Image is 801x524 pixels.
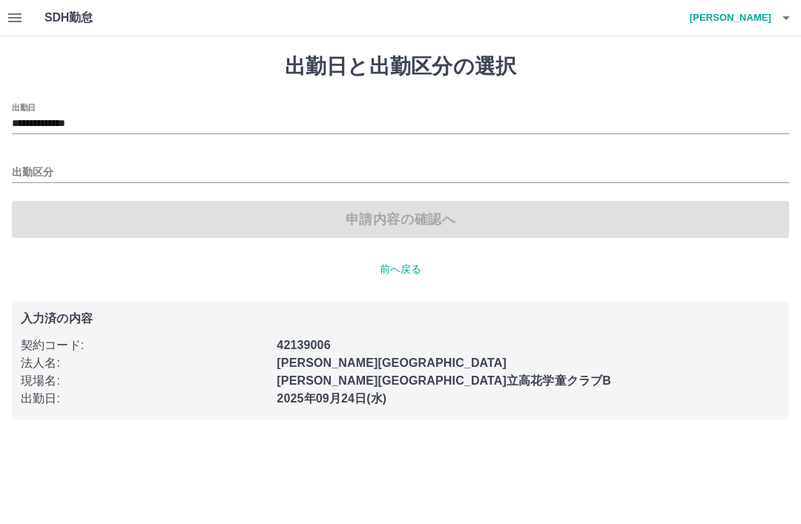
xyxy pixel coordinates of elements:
[277,339,330,351] b: 42139006
[12,102,36,113] label: 出勤日
[21,390,268,408] p: 出勤日 :
[12,262,789,277] p: 前へ戻る
[21,313,780,325] p: 入力済の内容
[12,54,789,79] h1: 出勤日と出勤区分の選択
[277,356,507,369] b: [PERSON_NAME][GEOGRAPHIC_DATA]
[21,354,268,372] p: 法人名 :
[21,372,268,390] p: 現場名 :
[277,392,386,405] b: 2025年09月24日(水)
[21,336,268,354] p: 契約コード :
[277,374,611,387] b: [PERSON_NAME][GEOGRAPHIC_DATA]立高花学童クラブB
